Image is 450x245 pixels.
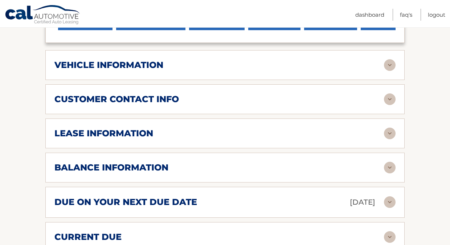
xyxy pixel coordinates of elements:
img: accordion-rest.svg [384,93,396,105]
a: Logout [428,9,445,21]
img: accordion-rest.svg [384,128,396,139]
img: accordion-rest.svg [384,196,396,208]
h2: lease information [54,128,153,139]
h2: vehicle information [54,60,163,71]
h2: customer contact info [54,94,179,105]
img: accordion-rest.svg [384,162,396,173]
a: Dashboard [355,9,384,21]
a: FAQ's [400,9,412,21]
p: [DATE] [350,196,375,209]
h2: balance information [54,162,168,173]
h2: due on your next due date [54,197,197,208]
img: accordion-rest.svg [384,231,396,243]
h2: current due [54,232,122,242]
a: Cal Automotive [5,5,81,26]
img: accordion-rest.svg [384,59,396,71]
